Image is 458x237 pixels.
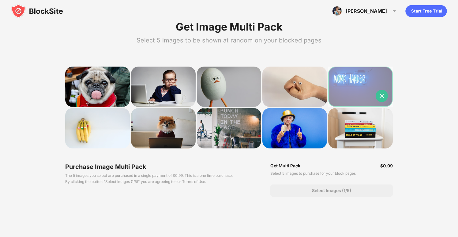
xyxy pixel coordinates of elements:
div: Purchase Image Multi Pack [65,163,234,170]
div: Select Images (1/5) [312,188,351,193]
div: Select 5 Images to purchase for your block pages [270,170,393,177]
b: Get Image Multi Pack [176,20,283,33]
div: The 5 images you select are purchased in a single payment of $0.99. This is a one time purchase. ... [65,173,234,185]
div: animation [405,5,447,17]
img: clear-image.svg [376,90,388,102]
div: Get Multi Pack [270,163,300,168]
div: Select 5 images to be shown at random on your blocked pages [137,36,321,45]
img: ACg8ocIpqSXPqsGhNOhzIzb-XbGDfS2ooNWUIcO4zWasX2D7_UzrtBg=s96-c [332,6,342,16]
img: blocksite-icon-black.svg [11,4,63,18]
div: $ 0.99 [380,163,393,168]
div: [PERSON_NAME] [346,8,387,14]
